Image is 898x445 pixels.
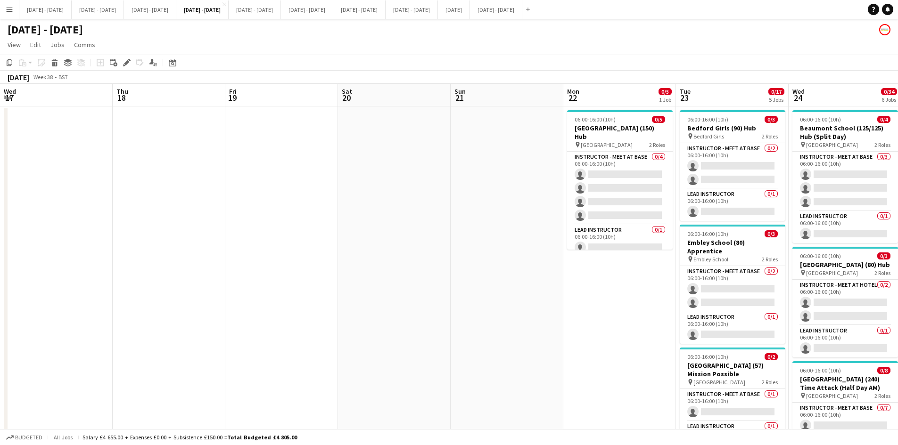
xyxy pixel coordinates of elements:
[567,152,673,225] app-card-role: Instructor - Meet at Base0/406:00-16:00 (10h)
[687,230,728,237] span: 06:00-16:00 (10h)
[792,260,898,269] h3: [GEOGRAPHIC_DATA] (80) Hub
[762,379,778,386] span: 2 Roles
[680,87,691,96] span: Tue
[693,256,728,263] span: Embley School
[82,434,297,441] div: Salary £4 655.00 + Expenses £0.00 + Subsistence £150.00 =
[806,141,858,148] span: [GEOGRAPHIC_DATA]
[762,133,778,140] span: 2 Roles
[680,110,785,221] app-job-card: 06:00-16:00 (10h)0/3Bedford Girls (90) Hub Bedford Girls2 RolesInstructor - Meet at Base0/206:00-...
[386,0,438,19] button: [DATE] - [DATE]
[581,141,633,148] span: [GEOGRAPHIC_DATA]
[806,269,858,276] span: [GEOGRAPHIC_DATA]
[693,133,724,140] span: Bedford Girls
[228,92,237,103] span: 19
[15,434,42,441] span: Budgeted
[567,87,579,96] span: Mon
[70,39,99,51] a: Comms
[4,39,25,51] a: View
[678,92,691,103] span: 23
[438,0,470,19] button: [DATE]
[652,116,665,123] span: 0/5
[58,73,68,81] div: BST
[792,247,898,357] app-job-card: 06:00-16:00 (10h)0/3[GEOGRAPHIC_DATA] (80) Hub [GEOGRAPHIC_DATA]2 RolesInstructor - Meet at Hotel...
[792,325,898,357] app-card-role: Lead Instructor0/106:00-16:00 (10h)
[680,189,785,221] app-card-role: Lead Instructor0/106:00-16:00 (10h)
[567,110,673,250] app-job-card: 06:00-16:00 (10h)0/5[GEOGRAPHIC_DATA] (150) Hub [GEOGRAPHIC_DATA]2 RolesInstructor - Meet at Base...
[454,87,466,96] span: Sun
[659,88,672,95] span: 0/5
[567,225,673,257] app-card-role: Lead Instructor0/106:00-16:00 (10h)
[874,269,890,276] span: 2 Roles
[765,353,778,360] span: 0/2
[792,152,898,211] app-card-role: Instructor - Meet at Base0/306:00-16:00 (10h)
[680,238,785,255] h3: Embley School (80) Apprentice
[8,40,21,49] span: View
[680,143,785,189] app-card-role: Instructor - Meet at Base0/206:00-16:00 (10h)
[768,88,784,95] span: 0/17
[680,312,785,344] app-card-role: Lead Instructor0/106:00-16:00 (10h)
[877,367,890,374] span: 0/8
[874,141,890,148] span: 2 Roles
[26,39,45,51] a: Edit
[575,116,616,123] span: 06:00-16:00 (10h)
[874,392,890,399] span: 2 Roles
[176,0,229,19] button: [DATE] - [DATE]
[680,389,785,421] app-card-role: Instructor - Meet at Base0/106:00-16:00 (10h)
[687,353,728,360] span: 06:00-16:00 (10h)
[74,40,95,49] span: Comms
[659,96,671,103] div: 1 Job
[115,92,128,103] span: 18
[8,73,29,82] div: [DATE]
[800,367,841,374] span: 06:00-16:00 (10h)
[806,392,858,399] span: [GEOGRAPHIC_DATA]
[792,110,898,243] app-job-card: 06:00-16:00 (10h)0/4Beaumont School (125/125) Hub (Split Day) [GEOGRAPHIC_DATA]2 RolesInstructor ...
[792,375,898,392] h3: [GEOGRAPHIC_DATA] (240) Time Attack (Half Day AM)
[453,92,466,103] span: 21
[877,252,890,259] span: 0/3
[765,116,778,123] span: 0/3
[4,87,16,96] span: Wed
[229,0,281,19] button: [DATE] - [DATE]
[229,87,237,96] span: Fri
[340,92,352,103] span: 20
[567,124,673,141] h3: [GEOGRAPHIC_DATA] (150) Hub
[566,92,579,103] span: 22
[116,87,128,96] span: Thu
[680,225,785,344] app-job-card: 06:00-16:00 (10h)0/3Embley School (80) Apprentice Embley School2 RolesInstructor - Meet at Base0/...
[281,0,333,19] button: [DATE] - [DATE]
[792,124,898,141] h3: Beaumont School (125/125) Hub (Split Day)
[680,266,785,312] app-card-role: Instructor - Meet at Base0/206:00-16:00 (10h)
[124,0,176,19] button: [DATE] - [DATE]
[769,96,784,103] div: 5 Jobs
[687,116,728,123] span: 06:00-16:00 (10h)
[8,23,83,37] h1: [DATE] - [DATE]
[765,230,778,237] span: 0/3
[227,434,297,441] span: Total Budgeted £4 805.00
[881,88,897,95] span: 0/34
[800,252,841,259] span: 06:00-16:00 (10h)
[342,87,352,96] span: Sat
[19,0,72,19] button: [DATE] - [DATE]
[800,116,841,123] span: 06:00-16:00 (10h)
[882,96,897,103] div: 6 Jobs
[72,0,124,19] button: [DATE] - [DATE]
[792,280,898,325] app-card-role: Instructor - Meet at Hotel0/206:00-16:00 (10h)
[693,379,745,386] span: [GEOGRAPHIC_DATA]
[762,256,778,263] span: 2 Roles
[470,0,522,19] button: [DATE] - [DATE]
[2,92,16,103] span: 17
[680,124,785,132] h3: Bedford Girls (90) Hub
[879,24,890,35] app-user-avatar: Programmes & Operations
[50,40,65,49] span: Jobs
[877,116,890,123] span: 0/4
[792,87,805,96] span: Wed
[680,361,785,378] h3: [GEOGRAPHIC_DATA] (57) Mission Possible
[333,0,386,19] button: [DATE] - [DATE]
[5,432,44,443] button: Budgeted
[30,40,41,49] span: Edit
